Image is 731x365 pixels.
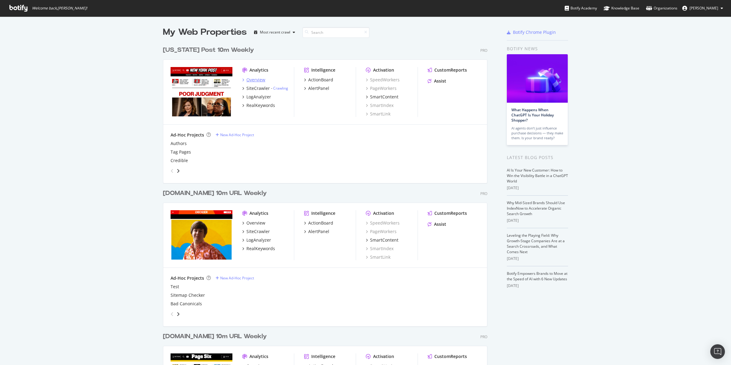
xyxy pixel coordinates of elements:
img: www.Decider.com [171,210,232,260]
a: Crawling [273,86,288,91]
a: AlertPanel [304,229,329,235]
a: RealKeywords [242,102,275,108]
div: AlertPanel [308,229,329,235]
div: New Ad-Hoc Project [220,275,254,281]
div: angle-right [176,311,180,317]
div: AlertPanel [308,85,329,91]
a: SmartLink [366,254,390,260]
div: SmartContent [370,94,398,100]
div: Overview [246,77,265,83]
div: [DOMAIN_NAME] 10m URL Weekly [163,189,267,198]
div: New Ad-Hoc Project [220,132,254,137]
div: Botify Academy [565,5,597,11]
div: Assist [434,78,446,84]
a: RealKeywords [242,246,275,252]
a: Overview [242,220,265,226]
div: CustomReports [434,353,467,360]
div: Botify news [507,45,568,52]
div: Pro [480,191,487,196]
div: Ad-Hoc Projects [171,275,204,281]
div: SmartContent [370,237,398,243]
div: Activation [373,353,394,360]
a: SpeedWorkers [366,77,400,83]
div: angle-left [168,309,176,319]
div: SiteCrawler [246,229,270,235]
a: Botify Empowers Brands to Move at the Speed of AI with 6 New Updates [507,271,567,282]
div: angle-right [176,168,180,174]
a: AlertPanel [304,85,329,91]
a: [DOMAIN_NAME] 10m URL Weekly [163,189,269,198]
a: LogAnalyzer [242,94,271,100]
a: CustomReports [428,353,467,360]
a: SmartContent [366,94,398,100]
a: Bad Canonicals [171,301,202,307]
div: [DATE] [507,185,568,191]
a: Assist [428,221,446,227]
a: CustomReports [428,67,467,73]
a: Leveling the Playing Field: Why Growth-Stage Companies Are at a Search Crossroads, and What Comes... [507,233,565,254]
a: SiteCrawler- Crawling [242,85,288,91]
div: Intelligence [311,67,335,73]
a: CustomReports [428,210,467,216]
div: [DATE] [507,256,568,261]
div: Intelligence [311,210,335,216]
div: Knowledge Base [604,5,639,11]
div: RealKeywords [246,246,275,252]
div: Intelligence [311,353,335,360]
a: AI Is Your New Customer: How to Win the Visibility Battle in a ChatGPT World [507,168,568,184]
div: Organizations [646,5,677,11]
a: Test [171,284,179,290]
a: Assist [428,78,446,84]
div: CustomReports [434,210,467,216]
a: PageWorkers [366,229,397,235]
div: ActionBoard [308,220,333,226]
a: [US_STATE] Post 10m Weekly [163,46,256,55]
div: Analytics [249,67,268,73]
div: Activation [373,67,394,73]
input: Search [302,27,369,38]
div: Analytics [249,210,268,216]
a: What Happens When ChatGPT Is Your Holiday Shopper? [511,107,554,123]
div: SmartIndex [366,102,394,108]
a: SiteCrawler [242,229,270,235]
div: [DATE] [507,283,568,289]
div: LogAnalyzer [246,237,271,243]
div: SmartIndex [366,246,394,252]
button: [PERSON_NAME] [677,3,728,13]
span: Brendan O'Connell [690,5,718,11]
div: [US_STATE] Post 10m Weekly [163,46,254,55]
a: [DOMAIN_NAME] 10m URL Weekly [163,332,269,341]
a: New Ad-Hoc Project [216,132,254,137]
div: Open Intercom Messenger [710,344,725,359]
div: LogAnalyzer [246,94,271,100]
a: LogAnalyzer [242,237,271,243]
a: New Ad-Hoc Project [216,275,254,281]
div: AI agents don’t just influence purchase decisions — they make them. Is your brand ready? [511,126,563,140]
div: CustomReports [434,67,467,73]
a: Credible [171,158,188,164]
div: My Web Properties [163,26,247,38]
a: SmartLink [366,111,390,117]
div: Botify Chrome Plugin [513,29,556,35]
div: Ad-Hoc Projects [171,132,204,138]
div: Most recent crawl [260,30,290,34]
div: RealKeywords [246,102,275,108]
a: Sitemap Checker [171,292,205,298]
div: Authors [171,140,187,147]
div: angle-left [168,166,176,176]
a: Tag Pages [171,149,191,155]
a: PageWorkers [366,85,397,91]
a: SpeedWorkers [366,220,400,226]
a: ActionBoard [304,220,333,226]
div: Analytics [249,353,268,360]
div: Pro [480,334,487,339]
div: ActionBoard [308,77,333,83]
